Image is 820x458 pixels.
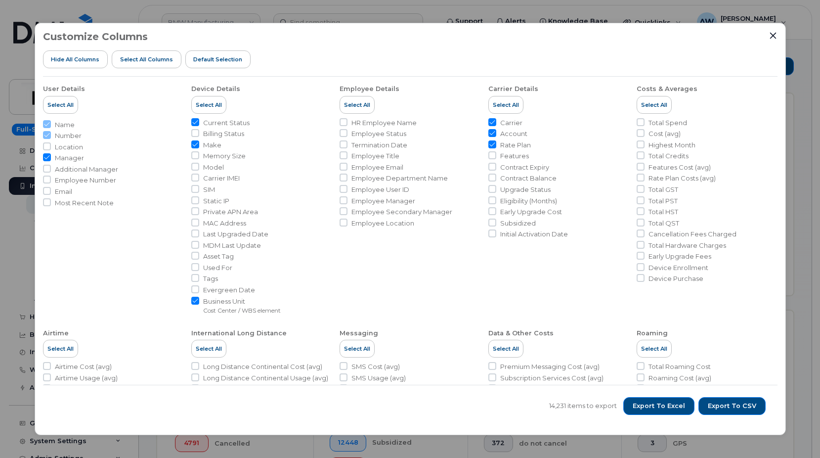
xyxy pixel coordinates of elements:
[55,362,112,371] span: Airtime Cost (avg)
[203,263,232,273] span: Used For
[351,129,406,138] span: Employee Status
[185,50,251,68] button: Default Selection
[500,229,568,239] span: Initial Activation Date
[55,142,83,152] span: Location
[648,219,679,228] span: Total QST
[500,151,529,161] span: Features
[196,345,222,353] span: Select All
[488,96,523,114] button: Select All
[500,219,536,228] span: Subsidized
[47,345,74,353] span: Select All
[351,185,409,194] span: Employee User ID
[500,373,604,383] span: Subscription Services Cost (avg)
[55,187,72,196] span: Email
[351,118,417,128] span: HR Employee Name
[55,176,116,185] span: Employee Number
[43,329,69,338] div: Airtime
[648,129,681,138] span: Cost (avg)
[648,163,711,172] span: Features Cost (avg)
[648,362,711,371] span: Total Roaming Cost
[637,96,672,114] button: Select All
[344,101,370,109] span: Select All
[351,362,400,371] span: SMS Cost (avg)
[55,131,82,140] span: Number
[351,219,414,228] span: Employee Location
[43,340,78,358] button: Select All
[351,196,415,206] span: Employee Manager
[648,185,678,194] span: Total GST
[648,151,689,161] span: Total Credits
[648,373,711,383] span: Roaming Cost (avg)
[55,153,84,163] span: Manager
[500,163,549,172] span: Contract Expiry
[340,329,378,338] div: Messaging
[500,118,522,128] span: Carrier
[203,252,234,261] span: Asset Tag
[351,140,407,150] span: Termination Date
[500,185,551,194] span: Upgrade Status
[623,397,694,415] button: Export to Excel
[203,307,281,314] small: Cost Center / WBS element
[648,229,736,239] span: Cancellation Fees Charged
[500,207,562,217] span: Early Upgrade Cost
[191,340,226,358] button: Select All
[47,101,74,109] span: Select All
[637,329,668,338] div: Roaming
[55,198,114,208] span: Most Recent Note
[340,85,399,93] div: Employee Details
[648,174,716,183] span: Rate Plan Costs (avg)
[500,196,557,206] span: Eligibility (Months)
[43,96,78,114] button: Select All
[203,163,224,172] span: Model
[203,229,268,239] span: Last Upgraded Date
[493,345,519,353] span: Select All
[203,241,261,250] span: MDM Last Update
[351,373,406,383] span: SMS Usage (avg)
[549,401,617,411] span: 14,231 items to export
[203,185,215,194] span: SIM
[51,55,99,63] span: Hide All Columns
[637,340,672,358] button: Select All
[120,55,173,63] span: Select all Columns
[196,101,222,109] span: Select All
[203,285,255,295] span: Evergreen Date
[203,207,258,217] span: Private APN Area
[500,129,527,138] span: Account
[191,96,226,114] button: Select All
[648,196,678,206] span: Total PST
[648,263,708,273] span: Device Enrollment
[648,252,711,261] span: Early Upgrade Fees
[191,329,287,338] div: International Long Distance
[769,31,777,40] button: Close
[648,118,687,128] span: Total Spend
[55,165,118,174] span: Additional Manager
[203,140,221,150] span: Make
[648,241,726,250] span: Total Hardware Charges
[43,50,108,68] button: Hide All Columns
[351,207,452,217] span: Employee Secondary Manager
[708,402,756,411] span: Export to CSV
[203,174,240,183] span: Carrier IMEI
[633,402,685,411] span: Export to Excel
[648,140,695,150] span: Highest Month
[191,85,240,93] div: Device Details
[777,415,813,451] iframe: Messenger Launcher
[203,196,229,206] span: Static IP
[500,362,600,371] span: Premium Messaging Cost (avg)
[203,373,328,383] span: Long Distance Continental Usage (avg)
[648,274,703,283] span: Device Purchase
[488,85,538,93] div: Carrier Details
[500,140,531,150] span: Rate Plan
[203,362,322,371] span: Long Distance Continental Cost (avg)
[641,101,667,109] span: Select All
[43,85,85,93] div: User Details
[637,85,697,93] div: Costs & Averages
[203,129,244,138] span: Billing Status
[488,329,554,338] div: Data & Other Costs
[698,397,766,415] button: Export to CSV
[203,118,250,128] span: Current Status
[43,31,148,42] h3: Customize Columns
[193,55,242,63] span: Default Selection
[203,151,246,161] span: Memory Size
[351,163,403,172] span: Employee Email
